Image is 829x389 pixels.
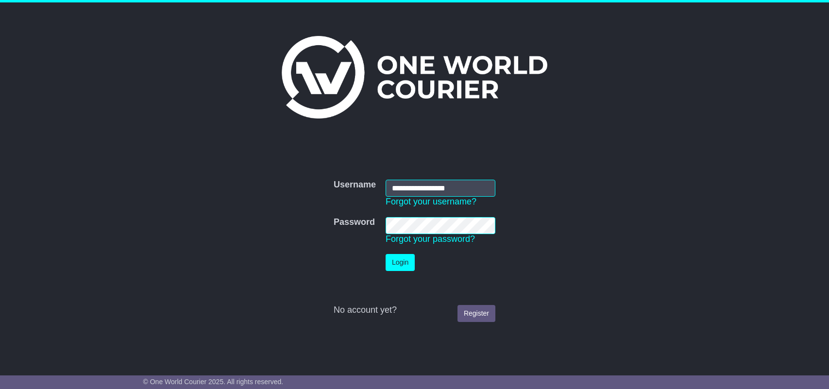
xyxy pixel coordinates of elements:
[334,180,376,190] label: Username
[386,234,475,244] a: Forgot your password?
[457,305,495,322] a: Register
[386,197,476,206] a: Forgot your username?
[143,378,284,386] span: © One World Courier 2025. All rights reserved.
[334,217,375,228] label: Password
[334,305,495,316] div: No account yet?
[282,36,547,118] img: One World
[386,254,415,271] button: Login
